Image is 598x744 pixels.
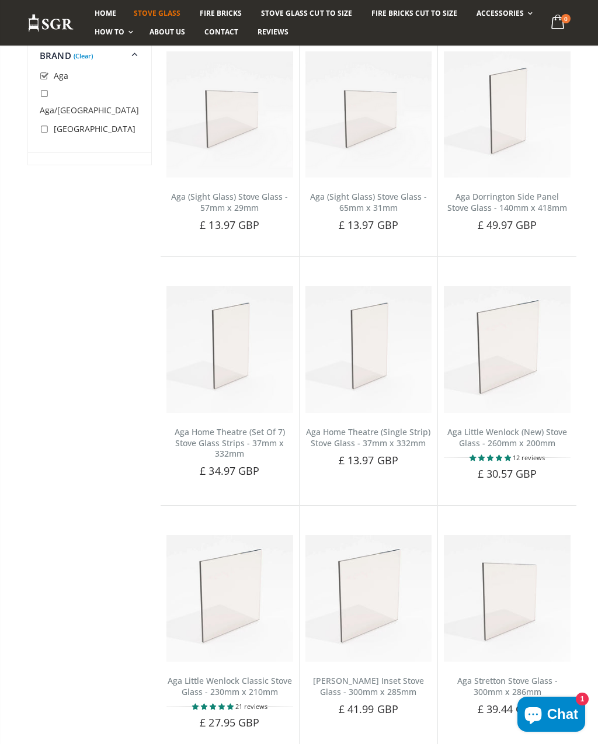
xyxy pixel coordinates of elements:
[371,8,457,18] span: Fire Bricks Cut To Size
[192,702,235,711] span: 4.90 stars
[171,191,288,213] a: Aga (Sight Glass) Stove Glass - 57mm x 29mm
[478,467,537,481] span: £ 30.57 GBP
[444,535,571,662] img: Coalbrookdale Stretton Stove Glass
[313,675,424,697] a: [PERSON_NAME] Inset Stove Glass - 300mm x 285mm
[470,453,513,462] span: 5.00 stars
[513,453,545,462] span: 12 reviews
[339,453,398,467] span: £ 13.97 GBP
[305,51,432,178] img: Aga (Sight Glass) Stove Glass
[40,105,139,116] span: Aga/[GEOGRAPHIC_DATA]
[468,4,538,23] a: Accessories
[305,535,432,662] img: Aga Stretton (Inset) Stove Glass
[444,51,571,178] img: Aga Dorrington Side Panel Stove Glass
[175,426,285,460] a: Aga Home Theatre (Set Of 7) Stove Glass Strips - 37mm x 332mm
[166,51,293,178] img: Aga/Rayburn (Sight Glass) Stove Glass
[166,535,293,662] img: Aga Little Wenlock Classic Stove Glass
[141,23,194,41] a: About us
[457,675,558,697] a: Aga Stretton Stove Glass - 300mm x 286mm
[363,4,466,23] a: Fire Bricks Cut To Size
[306,426,430,449] a: Aga Home Theatre (Single Strip) Stove Glass - 37mm x 332mm
[134,8,180,18] span: Stove Glass
[191,4,251,23] a: Fire Bricks
[444,286,571,413] img: Aga Little Wenlock New stove glass
[514,697,589,735] inbox-online-store-chat: Shopify online store chat
[200,715,259,729] span: £ 27.95 GBP
[249,23,297,41] a: Reviews
[561,14,571,23] span: 0
[74,54,93,57] a: (Clear)
[40,50,71,61] span: Brand
[235,702,267,711] span: 21 reviews
[200,218,259,232] span: £ 13.97 GBP
[252,4,360,23] a: Stove Glass Cut To Size
[477,8,524,18] span: Accessories
[168,675,292,697] a: Aga Little Wenlock Classic Stove Glass - 230mm x 210mm
[166,286,293,413] img: Aga Home Theatre (Set of 7) Stove Glass Strips
[86,4,125,23] a: Home
[339,702,398,716] span: £ 41.99 GBP
[95,8,116,18] span: Home
[200,464,259,478] span: £ 34.97 GBP
[478,218,537,232] span: £ 49.97 GBP
[86,23,139,41] a: How To
[200,8,242,18] span: Fire Bricks
[149,27,185,37] span: About us
[54,70,68,81] span: Aga
[27,13,74,33] img: Stove Glass Replacement
[478,702,537,716] span: £ 39.44 GBP
[204,27,238,37] span: Contact
[447,191,567,213] a: Aga Dorrington Side Panel Stove Glass - 140mm x 418mm
[54,123,135,134] span: [GEOGRAPHIC_DATA]
[310,191,427,213] a: Aga (Sight Glass) Stove Glass - 65mm x 31mm
[261,8,352,18] span: Stove Glass Cut To Size
[305,286,432,413] img: Aga Home Theatre Single Strip Of Stove Glass
[196,23,247,41] a: Contact
[447,426,567,449] a: Aga Little Wenlock (New) Stove Glass - 260mm x 200mm
[547,12,571,34] a: 0
[258,27,288,37] span: Reviews
[125,4,189,23] a: Stove Glass
[339,218,398,232] span: £ 13.97 GBP
[95,27,124,37] span: How To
